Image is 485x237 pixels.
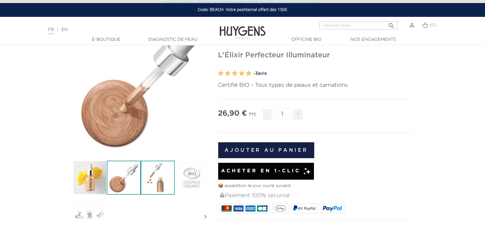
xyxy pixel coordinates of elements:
a: -3avis [253,69,412,78]
a: E-Boutique [76,36,137,43]
img: L'Élixir Perfecteur Illuminateur [73,161,107,195]
input: Quantité [273,109,291,119]
i:  [388,20,395,28]
span: 26,90 € [218,110,247,117]
label: 3 [232,69,237,78]
div: Paiement 100% sécurisé [219,189,412,202]
p: 📦 expédition le jour ouvré suivant [218,183,412,189]
button:  [386,20,397,28]
p: Certifié BIO - Tous types de peaux et carnations [218,81,412,90]
img: google_pay [274,205,286,212]
h1: L'Élixir Perfecteur Illuminateur [218,51,412,60]
a: Nos engagements [343,36,404,43]
input: Rechercher [319,21,397,29]
label: 2 [225,69,230,78]
img: Huygens [220,16,266,40]
i:  [202,201,209,232]
a: FR [48,28,54,34]
img: AMEX [245,205,256,212]
a: Officine Bio [276,36,337,43]
label: 5 [246,69,252,78]
img: CB_NATIONALE [257,205,267,212]
img: VISA [233,205,244,212]
span: + [293,109,303,120]
img: Paiement 100% sécurisé [220,193,224,197]
span: (0) [430,23,436,27]
i:  [73,201,80,232]
span: 4X PayPal [298,206,315,211]
a: EN [62,28,68,32]
label: 1 [218,69,224,78]
span: 3 [255,71,258,76]
label: 4 [239,69,244,78]
img: MASTERCARD [222,205,232,212]
button: Ajouter au panier [218,142,315,158]
div: | [45,26,197,33]
span: - [263,109,271,120]
a: Diagnostic de peau [142,36,203,43]
div: TTC [248,108,256,124]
